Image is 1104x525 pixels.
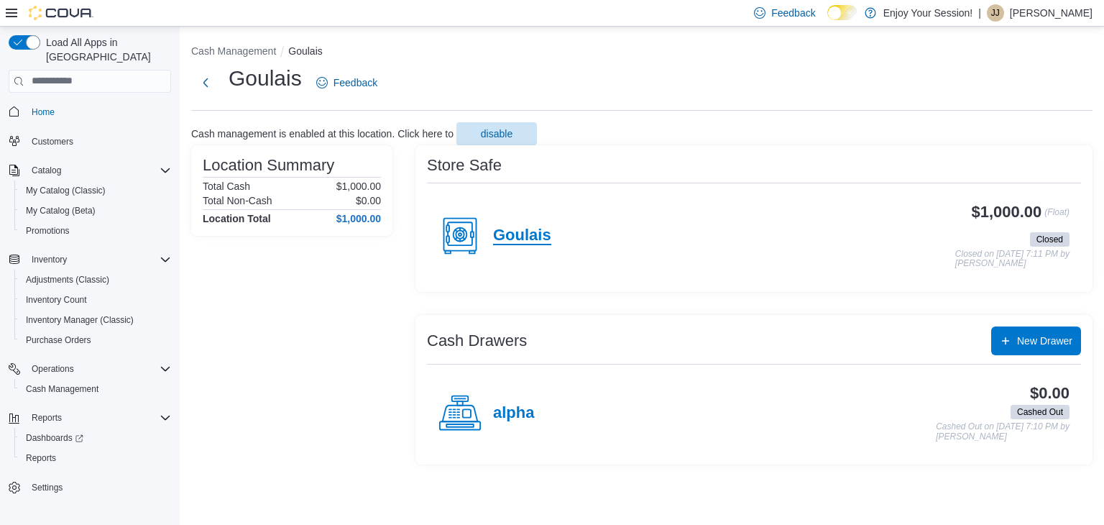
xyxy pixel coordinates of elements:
a: Feedback [310,68,383,97]
h3: $0.00 [1030,385,1069,402]
span: Feedback [771,6,815,20]
button: disable [456,122,537,145]
h4: $1,000.00 [336,213,381,224]
a: Reports [20,449,62,467]
button: Operations [26,360,80,378]
span: Purchase Orders [20,332,171,349]
span: Home [26,103,171,121]
a: Inventory Count [20,291,93,309]
button: Cash Management [14,379,177,399]
p: Closed on [DATE] 7:11 PM by [PERSON_NAME] [955,250,1069,269]
span: Reports [20,449,171,467]
span: My Catalog (Beta) [26,205,96,216]
span: Promotions [20,222,171,239]
span: Closed [1036,233,1063,246]
h3: Cash Drawers [427,332,527,350]
button: Adjustments (Classic) [14,270,177,290]
span: Inventory Manager (Classic) [26,314,134,326]
span: Catalog [26,162,171,179]
h6: Total Non-Cash [203,195,272,206]
button: New Drawer [991,327,1081,355]
span: Operations [26,360,171,378]
a: Dashboards [14,428,177,448]
a: My Catalog (Beta) [20,202,101,219]
p: $1,000.00 [336,181,381,192]
span: Cash Management [20,380,171,398]
button: Reports [26,409,68,426]
span: Settings [26,478,171,496]
span: Promotions [26,225,70,237]
button: Catalog [26,162,67,179]
button: Settings [3,477,177,498]
span: Load All Apps in [GEOGRAPHIC_DATA] [40,35,171,64]
h3: Location Summary [203,157,334,174]
span: Inventory Count [26,294,87,306]
a: My Catalog (Classic) [20,182,111,199]
span: Customers [26,132,171,150]
button: My Catalog (Beta) [14,201,177,221]
p: [PERSON_NAME] [1010,4,1092,22]
button: Reports [3,408,177,428]
span: Adjustments (Classic) [20,271,171,288]
button: Catalog [3,160,177,181]
div: Jacqueline Jones [987,4,1004,22]
span: Catalog [32,165,61,176]
p: (Float) [1044,204,1069,229]
p: Enjoy Your Session! [883,4,973,22]
button: Purchase Orders [14,330,177,350]
span: Customers [32,136,73,147]
span: Cashed Out [1017,406,1063,419]
span: Settings [32,482,63,493]
p: Cashed Out on [DATE] 7:10 PM by [PERSON_NAME] [936,422,1069,442]
span: Inventory Manager (Classic) [20,311,171,329]
span: Dashboards [26,432,83,444]
button: Customers [3,131,177,152]
h4: alpha [493,404,534,423]
input: Dark Mode [827,5,857,20]
button: Inventory [26,251,73,268]
a: Home [26,104,60,121]
span: Cashed Out [1011,405,1069,419]
span: Inventory Count [20,291,171,309]
span: Purchase Orders [26,334,91,346]
span: JJ [991,4,1000,22]
h3: $1,000.00 [972,204,1042,221]
h6: Total Cash [203,181,250,192]
span: disable [481,127,512,141]
nav: An example of EuiBreadcrumbs [191,44,1092,61]
a: Settings [26,479,68,496]
h1: Goulais [229,64,302,93]
span: Cash Management [26,383,98,395]
span: Inventory [32,254,67,265]
p: $0.00 [356,195,381,206]
span: Dashboards [20,429,171,447]
button: Promotions [14,221,177,241]
a: Purchase Orders [20,332,97,349]
span: Closed [1030,232,1069,247]
button: My Catalog (Classic) [14,181,177,201]
span: Dark Mode [827,20,828,21]
a: Cash Management [20,380,104,398]
button: Reports [14,448,177,468]
p: | [978,4,981,22]
a: Customers [26,133,79,150]
button: Inventory Count [14,290,177,310]
img: Cova [29,6,93,20]
span: Reports [26,452,56,464]
span: My Catalog (Beta) [20,202,171,219]
button: Goulais [288,45,322,57]
span: My Catalog (Classic) [26,185,106,196]
span: New Drawer [1017,334,1072,348]
span: Feedback [333,76,377,90]
p: Cash management is enabled at this location. Click here to [191,128,454,140]
h4: Location Total [203,213,271,224]
h4: Goulais [493,227,551,245]
a: Promotions [20,222,75,239]
span: Reports [26,409,171,426]
button: Inventory [3,250,177,270]
a: Dashboards [20,429,89,447]
button: Inventory Manager (Classic) [14,310,177,330]
span: Home [32,106,55,118]
span: My Catalog (Classic) [20,182,171,199]
button: Next [191,68,220,97]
